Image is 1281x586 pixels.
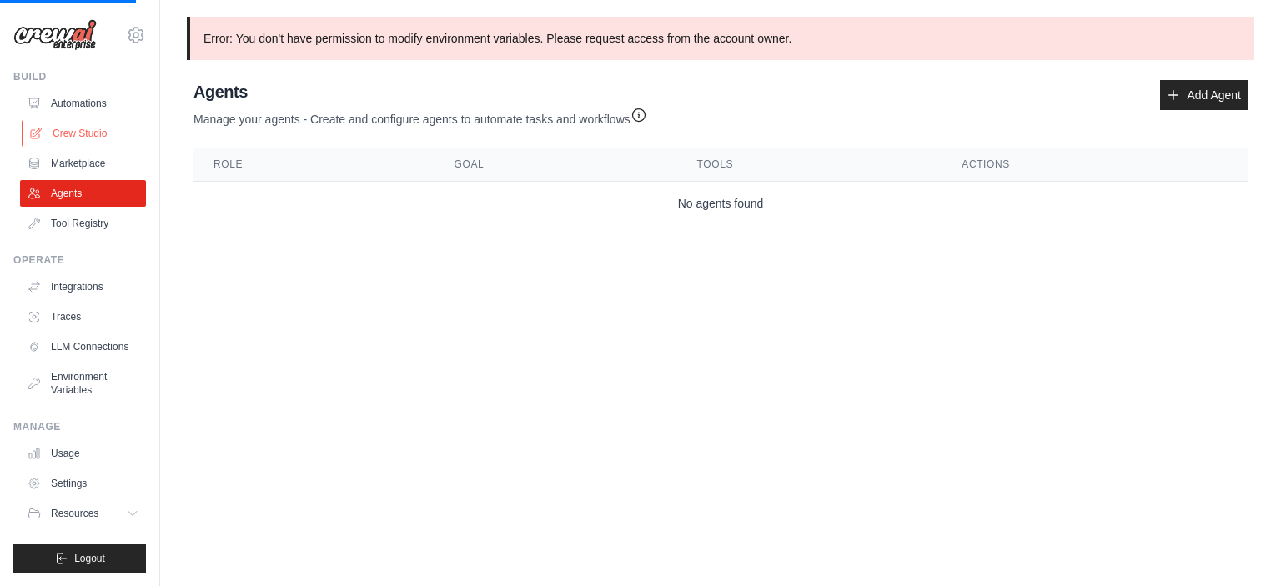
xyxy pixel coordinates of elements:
[20,303,146,330] a: Traces
[942,148,1248,182] th: Actions
[20,273,146,300] a: Integrations
[193,80,647,103] h2: Agents
[74,552,105,565] span: Logout
[20,500,146,527] button: Resources
[20,180,146,207] a: Agents
[20,210,146,237] a: Tool Registry
[677,148,942,182] th: Tools
[193,148,435,182] th: Role
[13,544,146,573] button: Logout
[51,507,98,520] span: Resources
[20,150,146,177] a: Marketplace
[13,70,146,83] div: Build
[20,90,146,117] a: Automations
[20,440,146,467] a: Usage
[1160,80,1248,110] a: Add Agent
[20,470,146,497] a: Settings
[193,103,647,128] p: Manage your agents - Create and configure agents to automate tasks and workflows
[20,363,146,403] a: Environment Variables
[20,333,146,360] a: LLM Connections
[435,148,677,182] th: Goal
[193,182,1248,226] td: No agents found
[13,420,146,433] div: Manage
[13,19,97,51] img: Logo
[187,17,1254,60] p: Error: You don't have permission to modify environment variables. Please request access from the ...
[13,253,146,267] div: Operate
[22,120,148,147] a: Crew Studio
